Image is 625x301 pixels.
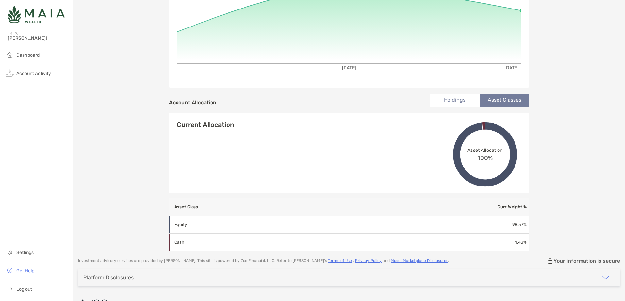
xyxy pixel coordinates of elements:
[467,147,503,153] span: Asset Allocation
[174,238,266,246] p: Cash
[6,69,14,77] img: activity icon
[553,258,620,264] p: Your information is secure
[6,266,14,274] img: get-help icon
[430,94,480,107] li: Holdings
[432,198,529,216] th: Curr. Weight %
[16,52,40,58] span: Dashboard
[8,3,65,26] img: Zoe Logo
[16,286,32,292] span: Log out
[16,250,34,255] span: Settings
[432,234,529,251] td: 1.43 %
[478,153,493,161] span: 100%
[177,121,234,129] h4: Current Allocation
[169,198,432,216] th: Asset Class
[355,258,382,263] a: Privacy Policy
[16,71,51,76] span: Account Activity
[16,268,34,274] span: Get Help
[6,285,14,292] img: logout icon
[169,99,216,106] h4: Account Allocation
[174,221,266,229] p: Equity
[6,51,14,59] img: household icon
[83,274,134,281] div: Platform Disclosures
[504,65,519,71] tspan: [DATE]
[6,248,14,256] img: settings icon
[480,94,529,107] li: Asset Classes
[8,35,69,41] span: [PERSON_NAME]!
[78,258,449,263] p: Investment advisory services are provided by [PERSON_NAME] . This site is powered by Zoe Financia...
[342,65,356,71] tspan: [DATE]
[602,274,610,282] img: icon arrow
[391,258,448,263] a: Model Marketplace Disclosures
[432,216,529,234] td: 98.57 %
[328,258,352,263] a: Terms of Use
